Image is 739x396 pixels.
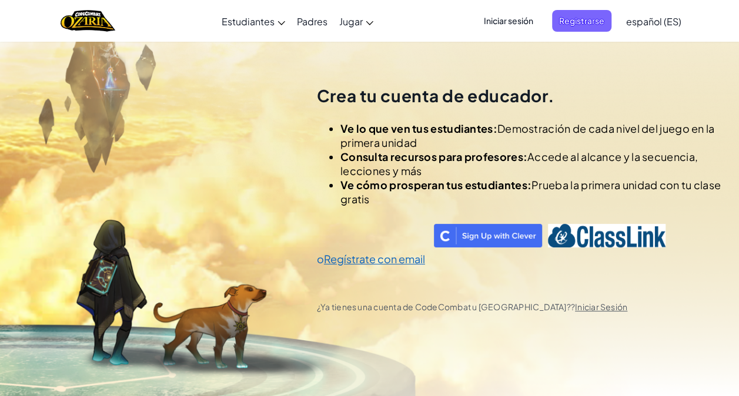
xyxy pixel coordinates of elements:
[548,224,666,247] img: classlink-logo-text.png
[311,223,434,249] iframe: Botón de Acceder con Google
[340,150,698,177] span: Accede al alcance y la secuencia, lecciones y más
[575,301,627,312] a: Iniciar Sesión
[222,15,275,28] span: Estudiantes
[626,15,681,28] span: español (ES)
[340,150,527,163] span: Consulta recursos para profesores:
[317,85,730,107] h2: Crea tu cuenta de educador.
[340,122,497,135] span: Ve lo que ven tus estudiantes:
[291,5,333,37] a: Padres
[339,15,363,28] span: Jugar
[434,224,542,247] img: clever_sso_button@2x.png
[61,9,115,33] img: Home
[324,252,425,266] a: Regístrate con email
[317,252,324,266] span: o
[620,5,687,37] a: español (ES)
[477,10,540,32] button: Iniciar sesión
[340,178,721,206] span: Prueba la primera unidad con tu clase gratis
[61,9,115,33] a: Ozaria by CodeCombat logo
[317,301,627,312] span: ¿Ya tienes una cuenta de CodeCombat u [GEOGRAPHIC_DATA]??
[333,5,379,37] a: Jugar
[552,10,611,32] button: Registrarse
[340,178,531,192] span: Ve cómo prosperan tus estudiantes:
[340,122,715,149] span: Demostración de cada nivel del juego en la primera unidad
[216,5,291,37] a: Estudiantes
